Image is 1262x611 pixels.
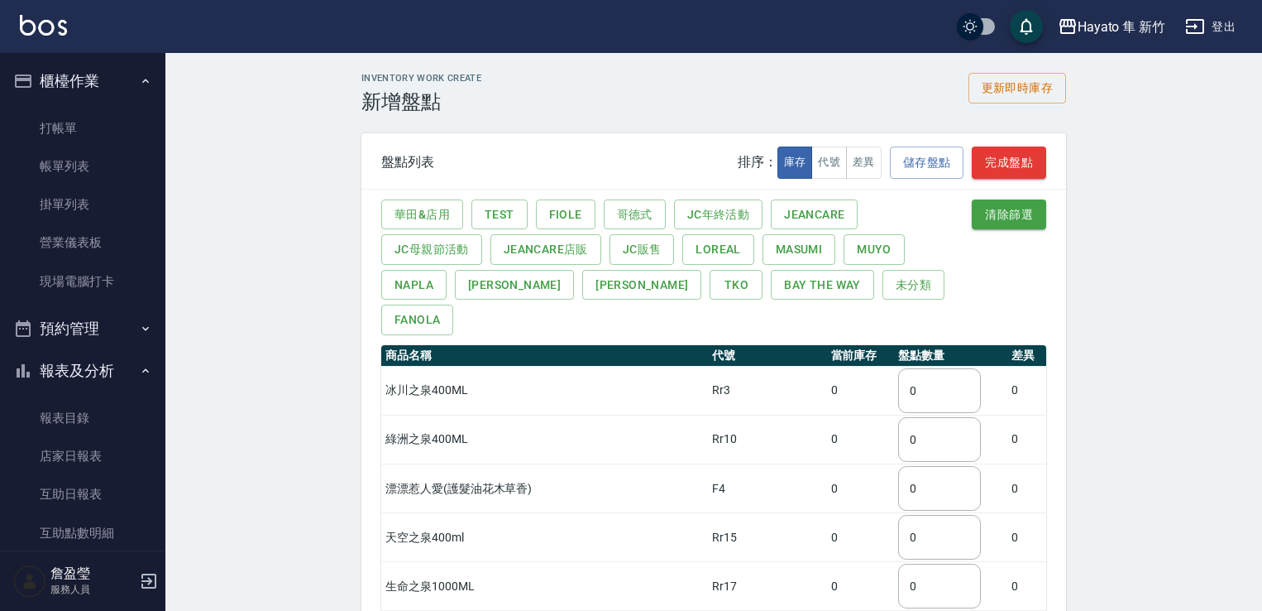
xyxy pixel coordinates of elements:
h2: Inventory Work Create [361,73,481,84]
div: Hayato 隼 新竹 [1078,17,1165,37]
a: 帳單列表 [7,147,159,185]
td: 0 [827,366,895,415]
td: 0 [1007,513,1046,562]
div: 盤點列表 [381,154,434,171]
a: 店家日報表 [7,437,159,475]
button: 華田&店用 [381,200,463,230]
th: 商品名稱 [381,345,708,367]
td: 0 [1007,464,1046,513]
td: 天空之泉400ml [381,513,708,562]
td: 生命之泉1000ML [381,562,708,611]
button: Loreal [682,234,753,265]
td: 漂漂惹人愛(護髮油花木草香) [381,464,708,513]
button: 庫存 [777,147,813,179]
a: 互助點數明細 [7,514,159,552]
button: Hayato 隼 新竹 [1051,10,1172,44]
button: 更新即時庫存 [968,73,1066,103]
button: BAY THE WAY [771,270,873,301]
button: JC年終活動 [674,200,762,230]
td: F4 [708,464,826,513]
td: Rr17 [708,562,826,611]
button: JC母親節活動 [381,234,482,265]
button: fanola [381,305,453,335]
td: Rr10 [708,415,826,464]
td: 綠洲之泉400ML [381,415,708,464]
td: 冰川之泉400ML [381,366,708,415]
button: JeanCare [771,200,858,230]
button: Fiole [536,200,595,230]
td: 0 [1007,366,1046,415]
td: Rr3 [708,366,826,415]
button: save [1010,10,1043,43]
a: 現場電腦打卡 [7,262,159,301]
td: 0 [827,415,895,464]
button: Masumi [762,234,835,265]
button: [PERSON_NAME] [582,270,701,301]
button: JC販售 [609,234,675,265]
button: 代號 [811,147,847,179]
a: 打帳單 [7,109,159,147]
td: Rr15 [708,513,826,562]
p: 服務人員 [50,582,135,597]
a: 掛單列表 [7,185,159,224]
td: 0 [827,464,895,513]
button: 登出 [1178,12,1242,42]
img: Person [13,565,46,598]
h3: 新增盤點 [361,90,481,113]
button: 儲存盤點 [890,147,964,179]
th: 當前庫存 [827,345,895,367]
button: 未分類 [882,270,944,301]
a: 互助日報表 [7,475,159,513]
button: 哥德式 [604,200,666,230]
button: JeanCare店販 [490,234,601,265]
button: [PERSON_NAME] [455,270,574,301]
th: 代號 [708,345,826,367]
button: 完成盤點 [972,147,1046,179]
button: 報表及分析 [7,349,159,392]
th: 差異 [1007,345,1046,367]
span: 排序： [738,154,777,171]
button: 清除篩選 [972,200,1046,230]
td: 0 [1007,415,1046,464]
td: 0 [827,513,895,562]
button: Napla [381,270,447,301]
td: 0 [1007,562,1046,611]
a: 營業儀表板 [7,224,159,262]
h5: 詹盈瑩 [50,565,135,582]
button: Test [471,200,528,230]
button: 櫃檯作業 [7,60,159,103]
a: 報表目錄 [7,399,159,437]
td: 0 [827,562,895,611]
button: 預約管理 [7,307,159,350]
img: Logo [20,15,67,36]
button: TKO [710,270,762,301]
th: 盤點數量 [894,345,1007,367]
button: 差異 [846,147,882,179]
button: MUYO [844,234,905,265]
